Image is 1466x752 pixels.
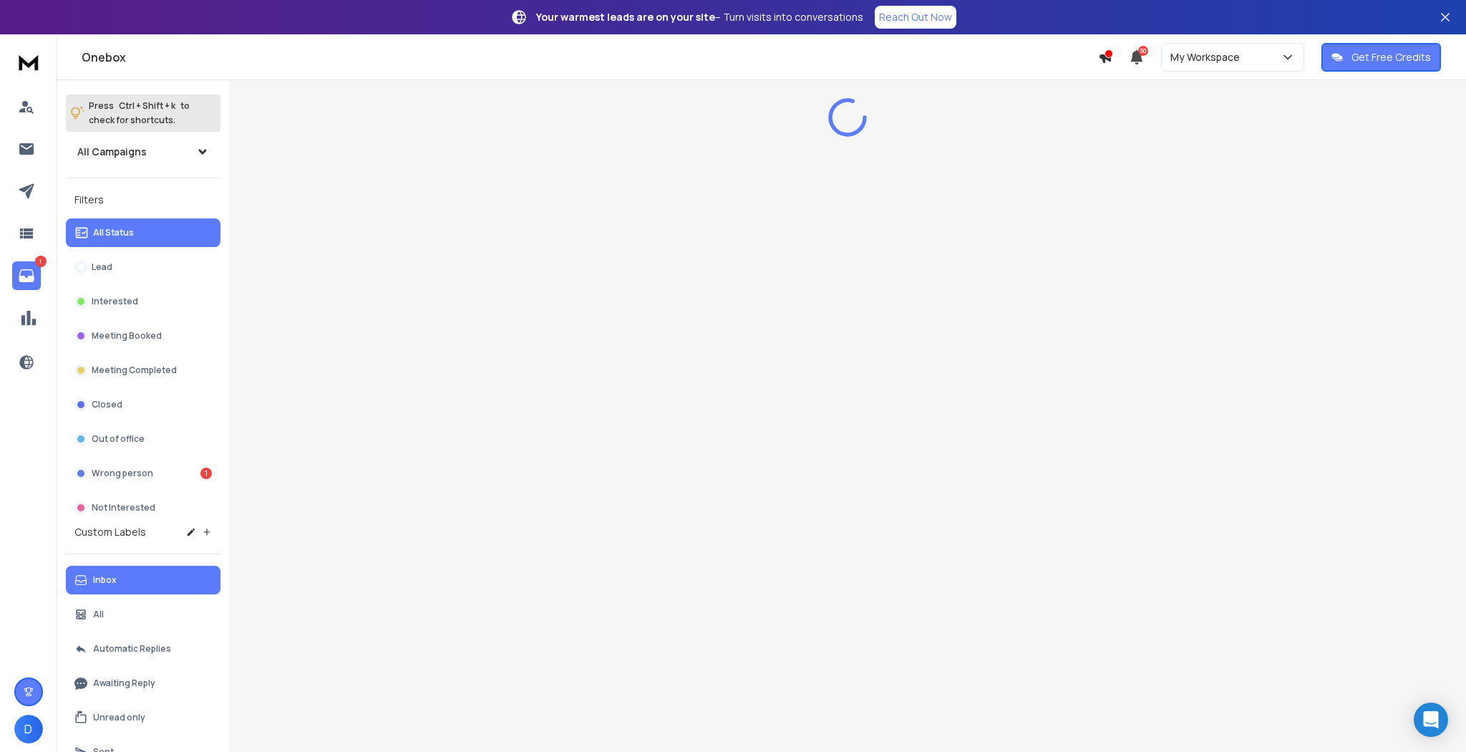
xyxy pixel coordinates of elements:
[66,138,220,166] button: All Campaigns
[92,330,162,342] p: Meeting Booked
[66,322,220,350] button: Meeting Booked
[1170,50,1246,64] p: My Workspace
[12,261,41,290] a: 1
[92,296,138,307] p: Interested
[93,574,117,586] p: Inbox
[89,99,190,127] p: Press to check for shortcuts.
[66,253,220,281] button: Lead
[117,97,178,114] span: Ctrl + Shift + k
[1138,46,1148,56] span: 50
[74,525,146,539] h3: Custom Labels
[92,433,145,445] p: Out of office
[14,715,43,743] button: D
[66,635,220,663] button: Automatic Replies
[66,703,220,732] button: Unread only
[66,356,220,385] button: Meeting Completed
[66,459,220,488] button: Wrong person1
[1351,50,1431,64] p: Get Free Credits
[93,227,134,238] p: All Status
[92,261,112,273] p: Lead
[82,49,1098,66] h1: Onebox
[875,6,956,29] a: Reach Out Now
[93,643,171,655] p: Automatic Replies
[879,10,952,24] p: Reach Out Now
[66,566,220,594] button: Inbox
[66,600,220,629] button: All
[66,190,220,210] h3: Filters
[92,399,122,410] p: Closed
[93,712,145,723] p: Unread only
[536,10,715,24] strong: Your warmest leads are on your site
[200,468,212,479] div: 1
[35,256,47,267] p: 1
[92,365,177,376] p: Meeting Completed
[14,49,43,75] img: logo
[1414,703,1448,737] div: Open Intercom Messenger
[77,145,147,159] h1: All Campaigns
[93,678,155,689] p: Awaiting Reply
[92,468,153,479] p: Wrong person
[66,425,220,453] button: Out of office
[66,218,220,247] button: All Status
[93,609,104,620] p: All
[536,10,863,24] p: – Turn visits into conversations
[1321,43,1441,72] button: Get Free Credits
[66,493,220,522] button: Not Interested
[66,669,220,698] button: Awaiting Reply
[66,390,220,419] button: Closed
[92,502,155,514] p: Not Interested
[66,287,220,316] button: Interested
